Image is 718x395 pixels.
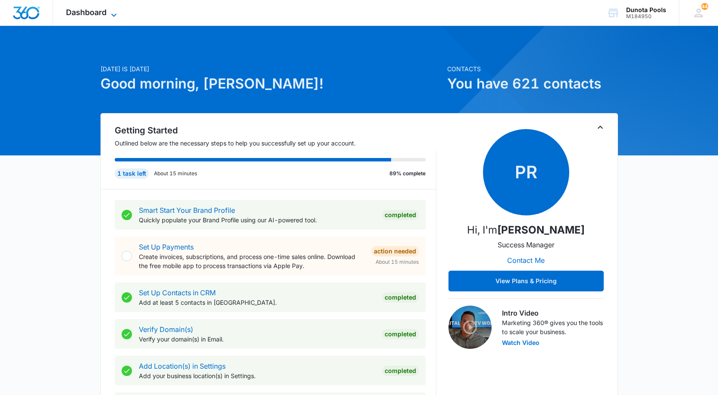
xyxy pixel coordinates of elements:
p: Add your business location(s) in Settings. [139,371,375,380]
div: Completed [382,292,419,303]
span: Dashboard [66,8,107,17]
p: Marketing 360® gives you the tools to scale your business. [502,318,604,336]
span: 44 [701,3,708,10]
button: Contact Me [499,250,553,271]
p: Contacts [447,64,618,73]
button: Toggle Collapse [595,122,605,133]
div: Completed [382,366,419,376]
h2: Getting Started [115,124,436,137]
a: Add Location(s) in Settings [139,362,226,370]
div: Action Needed [371,246,419,256]
h1: You have 621 contacts [447,73,618,94]
p: Create invoices, subscriptions, and process one-time sales online. Download the free mobile app t... [139,252,364,270]
div: account name [626,6,666,13]
p: Add at least 5 contacts in [GEOGRAPHIC_DATA]. [139,298,375,307]
p: Quickly populate your Brand Profile using our AI-powered tool. [139,215,375,224]
div: 1 task left [115,168,149,179]
button: Watch Video [502,340,539,346]
a: Set Up Payments [139,243,194,251]
div: Completed [382,210,419,220]
a: Set Up Contacts in CRM [139,288,216,297]
p: 89% complete [389,170,426,177]
p: [DATE] is [DATE] [100,64,442,73]
h1: Good morning, [PERSON_NAME]! [100,73,442,94]
strong: [PERSON_NAME] [497,224,585,236]
a: Verify Domain(s) [139,325,193,334]
p: Success Manager [498,240,555,250]
p: Outlined below are the necessary steps to help you successfully set up your account. [115,139,436,148]
button: View Plans & Pricing [448,271,604,291]
div: notifications count [701,3,708,10]
img: Intro Video [448,306,492,349]
div: account id [626,13,666,19]
div: Completed [382,329,419,339]
p: About 15 minutes [154,170,197,177]
a: Smart Start Your Brand Profile [139,206,235,215]
h3: Intro Video [502,308,604,318]
span: About 15 minutes [376,258,419,266]
span: PR [483,129,569,215]
p: Verify your domain(s) in Email. [139,335,375,344]
p: Hi, I'm [467,222,585,238]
